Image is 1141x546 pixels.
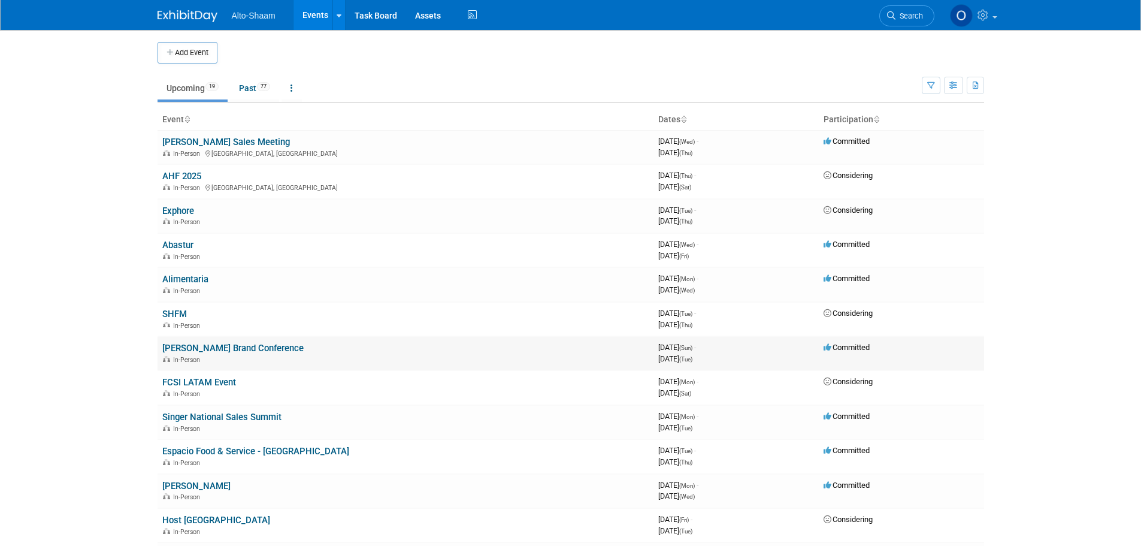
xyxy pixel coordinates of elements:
a: [PERSON_NAME] Sales Meeting [162,137,290,147]
a: Search [879,5,934,26]
span: (Thu) [679,150,692,156]
span: Considering [824,515,873,524]
th: Participation [819,110,984,130]
span: - [694,343,696,352]
a: FCSI LATAM Event [162,377,236,388]
span: Considering [824,171,873,180]
span: [DATE] [658,515,692,524]
span: Considering [824,309,873,318]
span: (Sat) [679,184,691,191]
span: (Thu) [679,459,692,466]
img: In-Person Event [163,356,170,362]
span: In-Person [173,150,204,158]
span: (Mon) [679,379,695,385]
a: Exphore [162,206,194,216]
span: - [691,515,692,524]
span: (Tue) [679,207,692,214]
a: SHFM [162,309,187,319]
a: AHF 2025 [162,171,201,182]
span: In-Person [173,425,204,433]
img: In-Person Event [163,322,170,328]
span: Committed [824,446,870,455]
span: (Mon) [679,414,695,420]
span: (Fri) [679,253,689,260]
a: Abastur [162,240,193,251]
span: (Wed) [679,287,695,294]
span: [DATE] [658,171,696,180]
span: [DATE] [658,388,691,397]
span: (Tue) [679,425,692,432]
span: [DATE] [658,412,698,421]
span: - [697,274,698,283]
span: Committed [824,481,870,490]
div: [GEOGRAPHIC_DATA], [GEOGRAPHIC_DATA] [162,148,649,158]
span: In-Person [173,459,204,467]
span: Committed [824,240,870,249]
span: (Sun) [679,345,692,351]
span: [DATE] [658,354,692,363]
span: In-Person [173,390,204,398]
button: Add Event [158,42,217,64]
span: [DATE] [658,526,692,535]
span: [DATE] [658,320,692,329]
div: [GEOGRAPHIC_DATA], [GEOGRAPHIC_DATA] [162,182,649,192]
span: In-Person [173,528,204,536]
span: [DATE] [658,491,695,500]
span: (Wed) [679,242,695,248]
img: In-Person Event [163,184,170,190]
span: [DATE] [658,377,698,386]
img: In-Person Event [163,287,170,293]
span: (Mon) [679,482,695,489]
span: - [697,412,698,421]
span: In-Person [173,287,204,295]
span: [DATE] [658,216,692,225]
img: Olivia Strasser [950,4,973,27]
a: Upcoming19 [158,77,228,99]
span: [DATE] [658,481,698,490]
a: Host [GEOGRAPHIC_DATA] [162,515,270,526]
span: In-Person [173,493,204,501]
span: (Tue) [679,528,692,535]
span: Considering [824,206,873,215]
span: Considering [824,377,873,386]
span: - [697,377,698,386]
span: [DATE] [658,309,696,318]
span: [DATE] [658,343,696,352]
span: - [694,206,696,215]
img: In-Person Event [163,253,170,259]
span: (Tue) [679,448,692,454]
span: - [697,481,698,490]
span: (Fri) [679,517,689,523]
a: [PERSON_NAME] Brand Conference [162,343,304,354]
span: [DATE] [658,148,692,157]
span: (Thu) [679,218,692,225]
a: Singer National Sales Summit [162,412,282,423]
span: In-Person [173,218,204,226]
img: In-Person Event [163,150,170,156]
img: In-Person Event [163,493,170,499]
a: Sort by Event Name [184,114,190,124]
span: In-Person [173,253,204,261]
span: Committed [824,137,870,146]
span: - [694,446,696,455]
span: Search [895,11,923,20]
span: Committed [824,412,870,421]
span: [DATE] [658,285,695,294]
a: Espacio Food & Service - [GEOGRAPHIC_DATA] [162,446,349,457]
span: In-Person [173,322,204,330]
span: [DATE] [658,251,689,260]
img: In-Person Event [163,425,170,431]
span: In-Person [173,184,204,192]
img: In-Person Event [163,528,170,534]
span: 19 [205,82,219,91]
span: 77 [257,82,270,91]
th: Dates [653,110,819,130]
span: (Mon) [679,276,695,282]
span: (Sat) [679,390,691,397]
img: In-Person Event [163,218,170,224]
span: (Tue) [679,356,692,363]
span: [DATE] [658,206,696,215]
span: [DATE] [658,446,696,455]
th: Event [158,110,653,130]
span: Committed [824,274,870,283]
